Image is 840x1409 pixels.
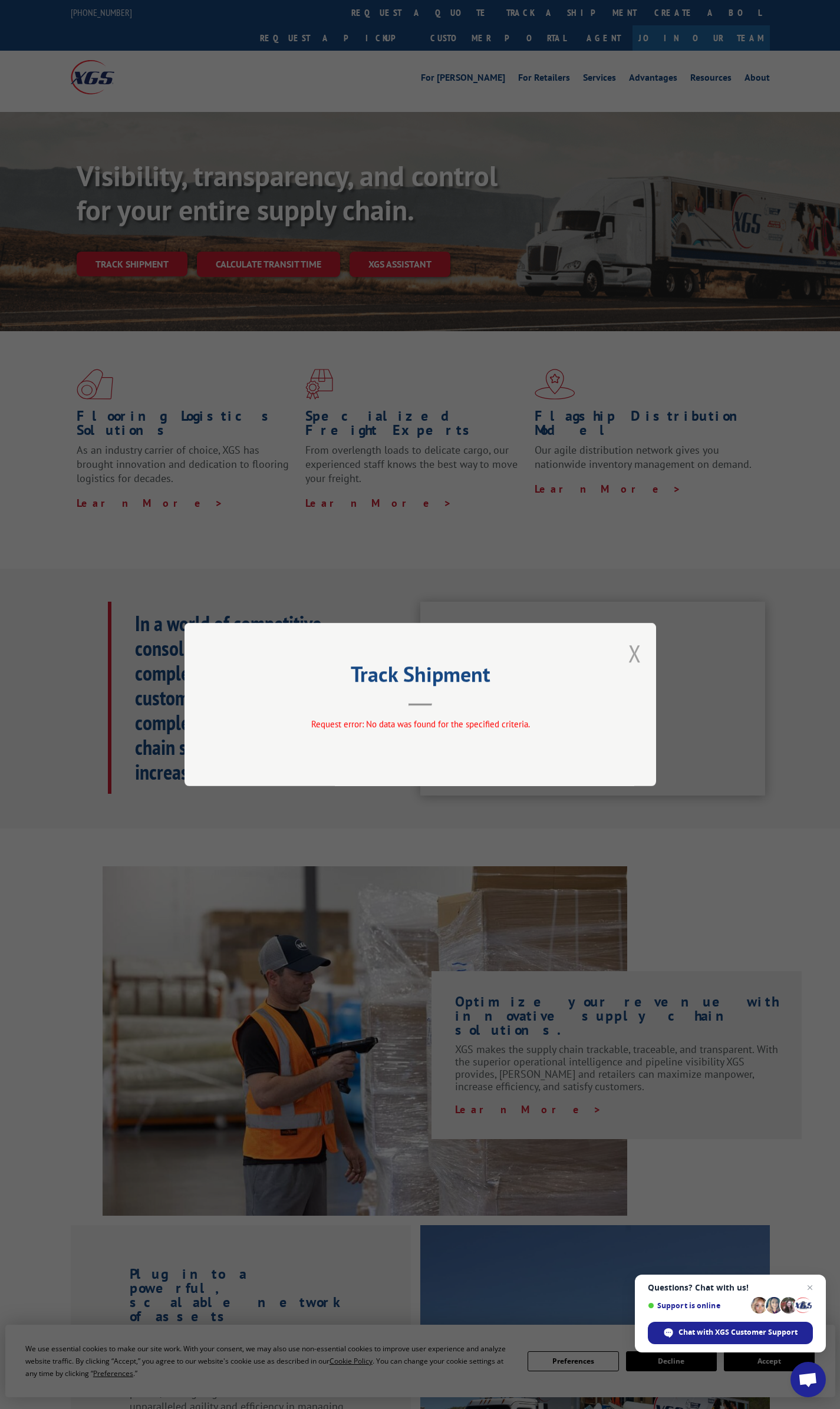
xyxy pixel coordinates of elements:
span: Request error: No data was found for the specified criteria. [311,718,529,730]
button: Close modal [628,638,641,669]
h2: Track Shipment [243,666,597,688]
span: Chat with XGS Customer Support [678,1327,798,1338]
div: Chat with XGS Customer Support [648,1322,813,1344]
div: Open chat [790,1362,826,1397]
span: Support is online [648,1301,747,1310]
span: Close chat [803,1281,817,1295]
span: Questions? Chat with us! [648,1283,813,1292]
